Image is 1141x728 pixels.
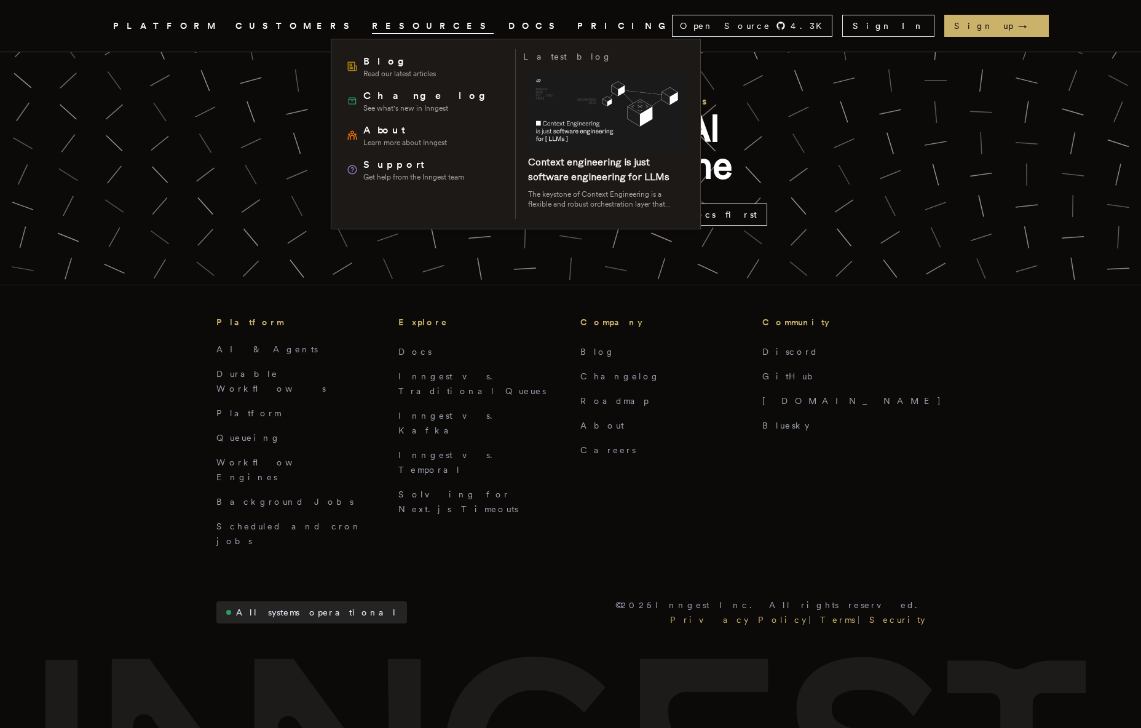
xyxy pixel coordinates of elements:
[341,118,508,152] a: AboutLearn more about Inngest
[216,315,379,330] h3: Platform
[363,123,447,138] span: About
[762,396,942,406] a: [DOMAIN_NAME]
[791,20,829,32] span: 4.3 K
[580,371,660,381] a: Changelog
[216,369,326,394] a: Durable Workflows
[216,497,353,507] a: Background Jobs
[680,20,771,32] span: Open Source
[216,433,281,443] a: Queueing
[398,489,518,514] a: Solving for Next.js Timeouts
[363,89,494,103] span: Changelog
[113,18,221,34] button: PLATFORM
[580,421,624,430] a: About
[762,371,821,381] a: GitHub
[858,612,867,627] div: |
[867,612,925,627] a: Security
[508,18,563,34] a: DOCS
[615,598,925,612] p: © 2025 Inngest Inc. All rights reserved.
[398,315,561,330] h3: Explore
[808,612,818,627] div: |
[341,84,508,118] a: ChangelogSee what's new in Inngest
[842,15,934,37] a: Sign In
[577,18,672,34] a: PRICING
[528,156,669,183] a: Context engineering is just software engineering for LLMs
[216,601,407,623] a: All systems operational
[762,347,818,357] a: Discord
[1018,20,1039,32] span: →
[580,315,743,330] h3: Company
[762,315,925,330] h3: Community
[216,408,281,418] a: Platform
[398,450,500,475] a: Inngest vs. Temporal
[216,344,318,354] a: AI & Agents
[580,347,615,357] a: Blog
[363,138,447,148] span: Learn more about Inngest
[398,347,432,357] a: Docs
[668,612,808,627] a: Privacy Policy
[762,421,809,430] a: Bluesky
[363,54,436,69] span: Blog
[216,457,322,482] a: Workflow Engines
[372,18,494,34] button: RESOURCES
[363,69,436,79] span: Read our latest articles
[216,521,362,546] a: Scheduled and cron jobs
[235,18,357,34] a: CUSTOMERS
[341,49,508,84] a: BlogRead our latest articles
[363,172,464,182] span: Get help from the Inngest team
[580,396,649,406] a: Roadmap
[398,411,500,435] a: Inngest vs. Kafka
[944,15,1049,37] a: Sign up
[818,612,858,627] a: Terms
[341,152,508,187] a: SupportGet help from the Inngest team
[363,157,464,172] span: Support
[580,445,636,455] a: Careers
[523,49,612,64] h3: Latest blog
[398,371,546,396] a: Inngest vs. Traditional Queues
[363,103,494,113] span: See what's new in Inngest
